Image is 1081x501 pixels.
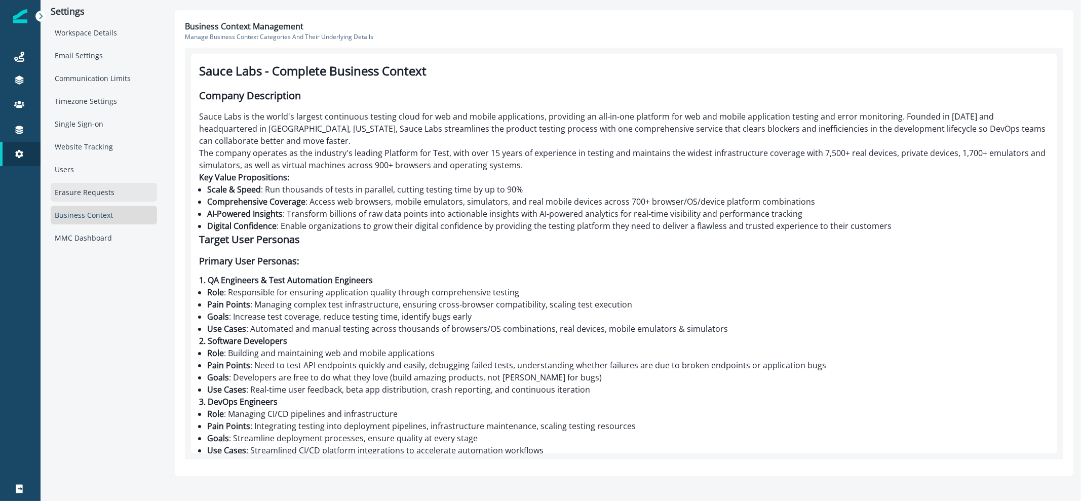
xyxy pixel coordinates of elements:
[207,183,1049,196] li: : Run thousands of tests in parallel, cutting testing time by up to 90%
[207,208,1049,220] li: : Transform billions of raw data points into actionable insights with AI-powered analytics for re...
[199,275,373,286] strong: 1. QA Engineers & Test Automation Engineers
[51,137,157,156] div: Website Tracking
[51,6,157,17] p: Settings
[199,396,278,407] strong: 3. DevOps Engineers
[207,299,250,310] strong: Pain Points
[51,114,157,133] div: Single Sign-on
[207,433,229,444] strong: Goals
[207,287,224,298] strong: Role
[199,147,1049,171] p: The company operates as the industry's leading Platform for Test, with over 15 years of experienc...
[199,232,1049,247] h2: Target User Personas
[207,445,246,456] strong: Use Cases
[207,323,246,334] strong: Use Cases
[51,228,157,247] div: MMC Dashboard
[51,92,157,110] div: Timezone Settings
[207,371,1049,383] li: : Developers are free to do what they love (build amazing products, not [PERSON_NAME] for bugs)
[207,220,1049,232] li: : Enable organizations to grow their digital confidence by providing the testing platform they ne...
[199,335,287,346] strong: 2. Software Developers
[207,444,1049,456] li: : Streamlined CI/CD platform integrations to accelerate automation workflows
[207,432,1049,444] li: : Streamline deployment processes, ensure quality at every stage
[185,32,1063,42] p: Manage business context categories and their underlying details
[51,46,157,65] div: Email Settings
[207,323,1049,335] li: : Automated and manual testing across thousands of browsers/OS combinations, real devices, mobile...
[207,360,250,371] strong: Pain Points
[51,183,157,202] div: Erasure Requests
[51,23,157,42] div: Workspace Details
[207,408,1049,420] li: : Managing CI/CD pipelines and infrastructure
[51,206,157,224] div: Business Context
[207,286,1049,298] li: : Responsible for ensuring application quality through comprehensive testing
[207,298,1049,311] li: : Managing complex test infrastructure, ensuring cross-browser compatibility, scaling test execution
[13,9,27,23] img: Inflection
[207,184,261,195] strong: Scale & Speed
[207,348,224,359] strong: Role
[207,384,246,395] strong: Use Cases
[199,254,1049,268] h3: Primary User Personas:
[199,62,1049,80] h1: Sauce Labs - Complete Business Context
[199,88,1049,103] h2: Company Description
[207,311,1049,323] li: : Increase test coverage, reduce testing time, identify bugs early
[207,347,1049,359] li: : Building and maintaining web and mobile applications
[207,420,250,432] strong: Pain Points
[199,172,289,183] strong: Key Value Propositions:
[199,110,1049,147] p: Sauce Labs is the world's largest continuous testing cloud for web and mobile applications, provi...
[207,383,1049,396] li: : Real-time user feedback, beta app distribution, crash reporting, and continuous iteration
[207,372,229,383] strong: Goals
[207,220,277,232] strong: Digital Confidence
[207,408,224,419] strong: Role
[207,420,1049,432] li: : Integrating testing into deployment pipelines, infrastructure maintenance, scaling testing reso...
[185,20,303,32] p: Business Context Management
[51,69,157,88] div: Communication Limits
[51,160,157,179] div: Users
[207,196,1049,208] li: : Access web browsers, mobile emulators, simulators, and real mobile devices across 700+ browser/...
[207,208,283,219] strong: AI-Powered Insights
[207,359,1049,371] li: : Need to test API endpoints quickly and easily, debugging failed tests, understanding whether fa...
[207,311,229,322] strong: Goals
[207,196,305,207] strong: Comprehensive Coverage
